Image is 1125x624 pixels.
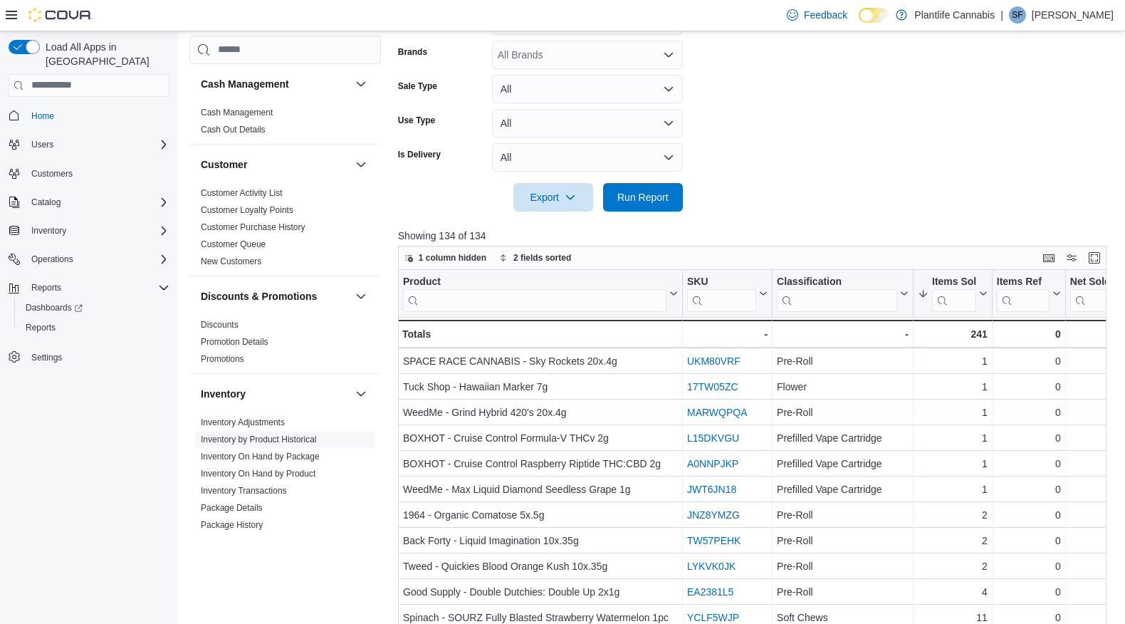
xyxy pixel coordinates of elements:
a: Inventory Adjustments [201,417,285,427]
span: Run Report [617,190,669,204]
button: Open list of options [663,49,674,61]
span: Inventory Transactions [201,485,287,496]
div: Classification [777,275,897,288]
span: Reports [26,322,56,333]
div: Back Forty - Liquid Imagination 10x.35g [403,532,678,549]
button: Catalog [3,192,175,212]
div: Pre-Roll [777,558,909,575]
button: Inventory [201,387,350,401]
nav: Complex example [9,100,169,405]
button: Settings [3,346,175,367]
h3: Inventory [201,387,246,401]
a: Inventory On Hand by Product [201,469,315,479]
button: Product [403,275,678,311]
label: Brands [398,46,427,58]
a: Package History [201,520,263,530]
button: Reports [26,279,67,296]
span: Inventory [26,222,169,239]
div: Prefilled Vape Cartridge [777,455,909,472]
a: Inventory On Hand by Package [201,452,320,462]
span: Inventory [31,225,66,236]
p: [PERSON_NAME] [1032,6,1114,24]
a: Dashboards [20,299,88,316]
div: Tweed - Quickies Blood Orange Kush 10x.35g [403,558,678,575]
span: Customer Queue [201,239,266,250]
div: 1 [918,353,988,370]
span: SF [1012,6,1022,24]
a: Promotions [201,354,244,364]
a: Cash Management [201,108,273,118]
div: Flower [777,378,909,395]
button: Display options [1063,249,1080,266]
a: Home [26,108,60,125]
button: Inventory [352,385,370,402]
span: Cash Out Details [201,124,266,135]
p: Showing 134 of 134 [398,229,1114,243]
h3: Customer [201,157,247,172]
button: Catalog [26,194,66,211]
span: Settings [31,352,62,363]
div: 0 [997,326,1061,343]
span: Feedback [804,8,847,22]
a: Inventory Transactions [201,486,287,496]
button: 1 column hidden [399,249,492,266]
span: Promotions [201,353,244,365]
button: Home [3,105,175,126]
span: Reports [31,282,61,293]
label: Use Type [398,115,435,126]
label: Sale Type [398,80,437,92]
div: Items Sold [932,275,976,288]
div: Totals [402,326,678,343]
button: Cash Management [352,76,370,93]
div: Pre-Roll [777,583,909,600]
button: Run Report [603,183,683,212]
button: Enter fullscreen [1086,249,1103,266]
button: Customers [3,163,175,184]
h3: Discounts & Promotions [201,289,317,303]
span: Inventory Adjustments [201,417,285,428]
div: 1 [918,378,988,395]
button: Inventory [26,222,72,239]
a: JNZ8YMZG [687,509,740,521]
button: Discounts & Promotions [352,288,370,305]
div: 0 [997,404,1061,421]
span: Reports [20,319,169,336]
button: 2 fields sorted [493,249,577,266]
a: JWT6JN18 [687,484,736,495]
div: 4 [918,583,988,600]
a: Discounts [201,320,239,330]
div: Items Sold [932,275,976,311]
button: Users [3,135,175,155]
div: BOXHOT - Cruise Control Raspberry Riptide THC:CBD 2g [403,455,678,472]
div: Items Ref [997,275,1050,311]
span: Discounts [201,319,239,331]
button: All [492,109,683,137]
a: Package Details [201,503,263,513]
a: Promotion Details [201,337,268,347]
a: YCLF5WJP [687,612,739,623]
div: Pre-Roll [777,404,909,421]
span: Home [31,110,54,122]
a: Settings [26,349,68,366]
div: Product [403,275,666,311]
button: Cash Management [201,77,350,91]
button: Keyboard shortcuts [1040,249,1057,266]
div: 2 [918,532,988,549]
a: Customer Queue [201,239,266,249]
a: A0NNPJKP [687,458,738,469]
a: Customer Activity List [201,188,283,198]
a: Inventory by Product Historical [201,435,317,444]
span: Inventory On Hand by Product [201,468,315,479]
div: Items Ref [997,275,1050,288]
button: All [492,75,683,103]
img: Cova [28,8,93,22]
a: Reports [20,319,61,336]
span: Customer Purchase History [201,222,305,233]
span: Inventory by Product Historical [201,434,317,445]
div: 241 [918,326,988,343]
div: 1 [918,455,988,472]
div: Sean Fisher [1009,6,1026,24]
span: Customer Loyalty Points [201,204,293,216]
div: 0 [997,481,1061,498]
button: Export [513,183,593,212]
